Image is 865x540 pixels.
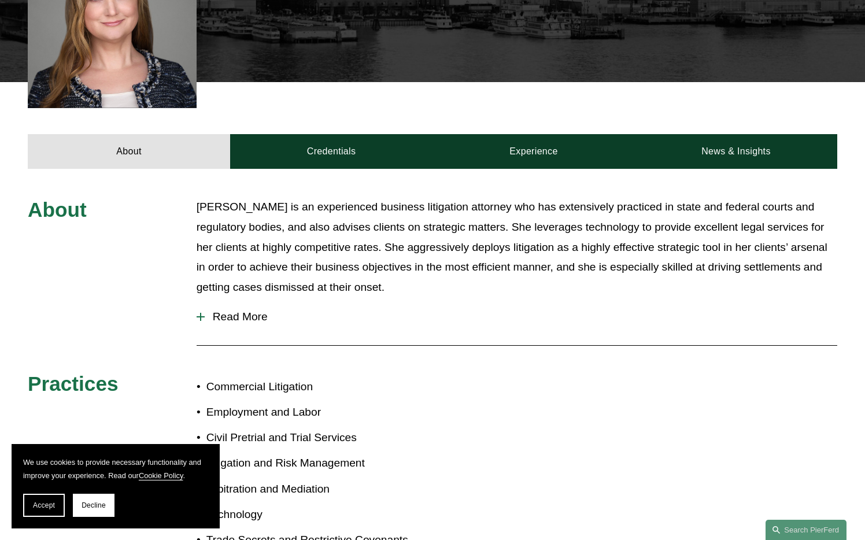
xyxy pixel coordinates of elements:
p: Commercial Litigation [206,377,432,397]
span: Decline [82,501,106,509]
p: Arbitration and Mediation [206,479,432,500]
span: About [28,198,87,221]
p: Technology [206,505,432,525]
button: Decline [73,494,114,517]
button: Accept [23,494,65,517]
a: Credentials [230,134,432,169]
p: [PERSON_NAME] is an experienced business litigation attorney who has extensively practiced in sta... [197,197,837,297]
section: Cookie banner [12,444,220,528]
span: Practices [28,372,119,395]
p: Civil Pretrial and Trial Services [206,428,432,448]
a: Experience [432,134,635,169]
a: About [28,134,230,169]
a: Cookie Policy [139,471,183,480]
a: News & Insights [635,134,837,169]
p: Litigation and Risk Management [206,453,432,474]
span: Accept [33,501,55,509]
a: Search this site [766,520,846,540]
p: Employment and Labor [206,402,432,423]
p: We use cookies to provide necessary functionality and improve your experience. Read our . [23,456,208,482]
button: Read More [197,302,837,332]
span: Read More [205,310,837,323]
